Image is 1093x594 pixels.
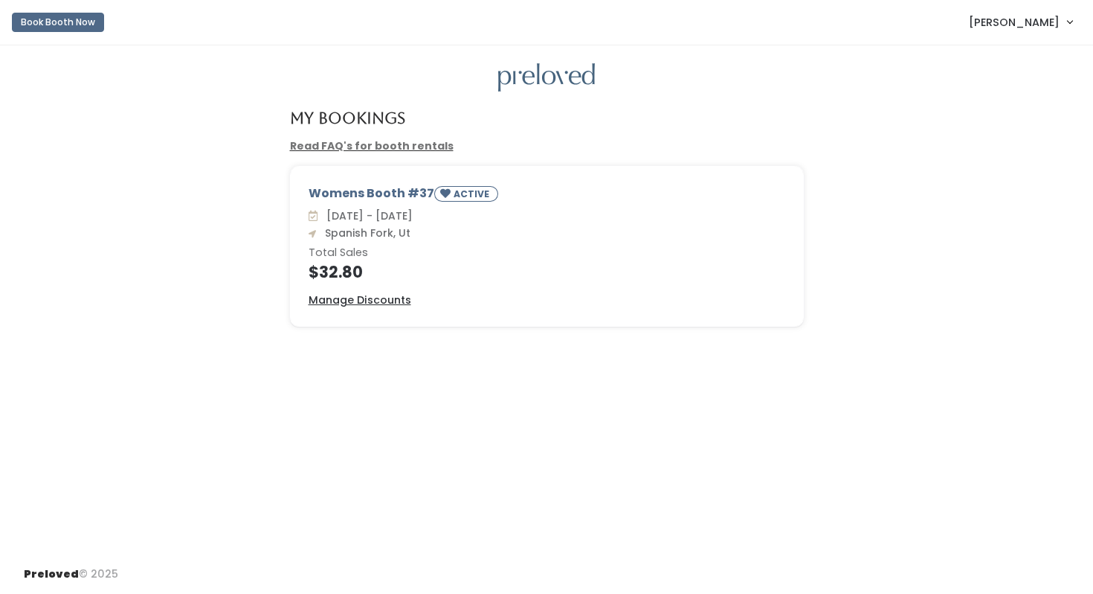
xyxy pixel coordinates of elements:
img: preloved logo [498,63,595,92]
span: Preloved [24,566,79,581]
div: © 2025 [24,555,118,582]
h6: Total Sales [309,247,785,259]
h4: $32.80 [309,264,785,281]
span: Spanish Fork, Ut [319,226,410,240]
a: Manage Discounts [309,293,411,308]
a: Book Booth Now [12,6,104,39]
a: Read FAQ's for booth rentals [290,138,454,153]
u: Manage Discounts [309,293,411,307]
h4: My Bookings [290,109,405,127]
button: Book Booth Now [12,13,104,32]
span: [DATE] - [DATE] [320,208,413,223]
span: [PERSON_NAME] [969,14,1060,31]
small: ACTIVE [454,188,492,200]
div: Womens Booth #37 [309,185,785,208]
a: [PERSON_NAME] [954,6,1087,38]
